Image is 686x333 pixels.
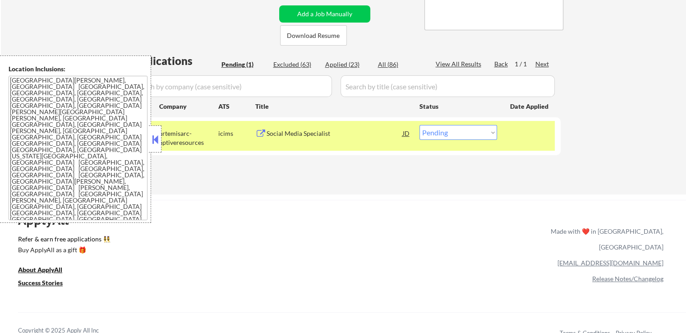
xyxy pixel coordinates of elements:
[18,245,108,257] a: Buy ApplyAll as a gift 🎁
[279,5,370,23] button: Add a Job Manually
[547,223,663,255] div: Made with ❤️ in [GEOGRAPHIC_DATA], [GEOGRAPHIC_DATA]
[515,60,535,69] div: 1 / 1
[535,60,550,69] div: Next
[221,60,267,69] div: Pending (1)
[218,129,255,138] div: icims
[510,102,550,111] div: Date Applied
[325,60,370,69] div: Applied (23)
[18,279,63,287] u: Success Stories
[18,266,62,273] u: About ApplyAll
[557,259,663,267] a: [EMAIL_ADDRESS][DOMAIN_NAME]
[419,98,497,114] div: Status
[255,102,411,111] div: Title
[18,265,75,277] a: About ApplyAll
[159,102,218,111] div: Company
[592,275,663,282] a: Release Notes/Changelog
[218,102,255,111] div: ATS
[18,247,108,253] div: Buy ApplyAll as a gift 🎁
[18,213,79,228] div: ApplyAll
[267,129,403,138] div: Social Media Specialist
[18,236,362,245] a: Refer & earn free applications 👯‍♀️
[402,125,411,141] div: JD
[129,75,332,97] input: Search by company (case sensitive)
[273,60,318,69] div: Excluded (63)
[159,129,218,147] div: artemisarc-aptiveresources
[9,65,147,74] div: Location Inclusions:
[378,60,423,69] div: All (86)
[436,60,484,69] div: View All Results
[18,278,75,290] a: Success Stories
[280,25,347,46] button: Download Resume
[494,60,509,69] div: Back
[341,75,555,97] input: Search by title (case sensitive)
[129,55,218,66] div: Applications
